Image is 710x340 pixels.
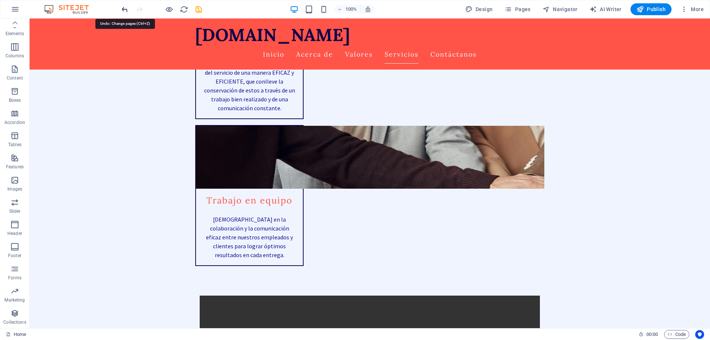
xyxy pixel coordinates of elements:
[630,3,672,15] button: Publish
[462,3,496,15] div: Design (Ctrl+Alt+Y)
[365,6,371,13] i: On resize automatically adjust zoom level to fit chosen device.
[462,3,496,15] button: Design
[4,297,25,303] p: Marketing
[542,6,578,13] span: Navigator
[8,275,21,281] p: Forms
[179,5,188,14] button: reload
[6,164,24,170] p: Features
[465,6,493,13] span: Design
[540,3,581,15] button: Navigator
[7,186,23,192] p: Images
[180,5,188,14] i: Reload page
[6,31,24,37] p: Elements
[8,253,21,259] p: Footer
[695,330,704,339] button: Usercentrics
[6,330,26,339] a: Home
[7,75,23,81] p: Content
[639,330,658,339] h6: Session time
[8,142,21,148] p: Tables
[3,319,26,325] p: Collections
[646,330,658,339] span: 00 00
[652,331,653,337] span: :
[664,330,689,339] button: Code
[165,5,173,14] button: Click here to leave preview mode and continue editing
[6,53,24,59] p: Columns
[680,6,704,13] span: More
[589,6,622,13] span: AI Writer
[501,3,533,15] button: Pages
[586,3,625,15] button: AI Writer
[9,97,21,103] p: Boxes
[9,208,21,214] p: Slider
[43,5,98,14] img: Editor Logo
[677,3,707,15] button: More
[120,5,129,14] button: undo
[194,5,203,14] button: save
[345,5,357,14] h6: 100%
[636,6,666,13] span: Publish
[4,119,25,125] p: Accordion
[195,5,203,14] i: Save (Ctrl+S)
[334,5,361,14] button: 100%
[7,230,22,236] p: Header
[667,330,686,339] span: Code
[504,6,530,13] span: Pages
